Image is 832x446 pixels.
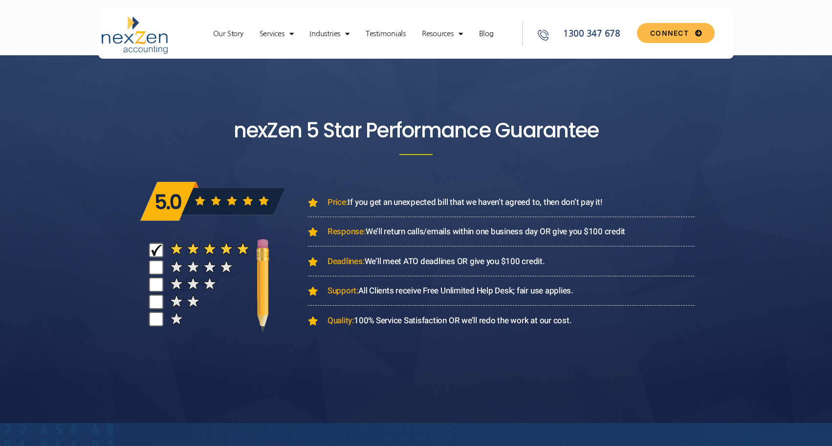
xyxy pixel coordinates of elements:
span: Response: [328,225,366,238]
a: 1300 347 678 [536,27,633,41]
a: Industries [305,29,354,39]
span: 100% Service Satisfaction OR we’ll redo the work at our cost. [325,314,571,327]
span: Deadlines: [328,255,365,268]
span: We’ll meet ATO deadlines OR give you $100 credit. [325,255,545,268]
span: All Clients receive Free Unlimited Help Desk; fair use applies. [325,285,573,297]
span: Quality: [328,314,354,327]
h2: nexZen 5 Star Performance Guarantee [142,118,690,143]
a: Testimonials [361,29,411,39]
a: CONNECT [637,23,715,43]
a: Our Story [208,29,248,39]
a: Blog [474,29,499,39]
a: Resources [417,29,468,39]
span: CONNECT [650,30,689,37]
span: Price: [328,196,348,208]
a: Services [255,29,299,39]
span: Support: [328,285,358,297]
span: If you get an unexpected bill that we haven’t agreed to, then don’t pay it! [325,196,602,209]
span: 1300 347 678 [561,27,620,41]
span: We’ll return calls/emails within one business day OR give you $100 credit [325,225,625,238]
nav: Menu [208,22,517,46]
